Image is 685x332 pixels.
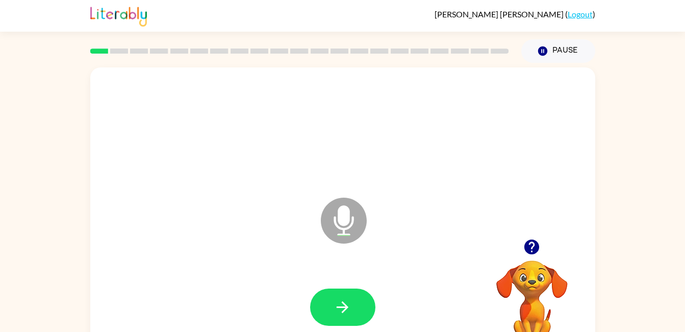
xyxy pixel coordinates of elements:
[435,9,565,19] span: [PERSON_NAME] [PERSON_NAME]
[568,9,593,19] a: Logout
[90,4,147,27] img: Literably
[435,9,595,19] div: ( )
[521,39,595,63] button: Pause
